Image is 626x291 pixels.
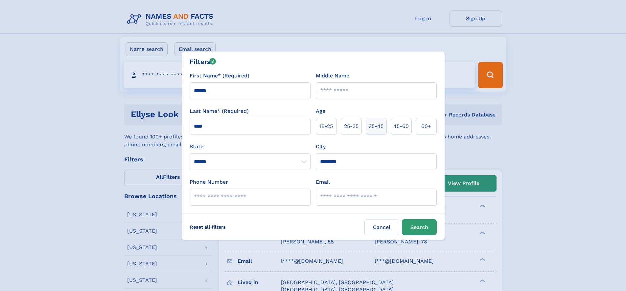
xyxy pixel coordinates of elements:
label: Phone Number [190,178,228,186]
button: Search [402,219,437,235]
span: 18‑25 [319,122,333,130]
span: 45‑60 [393,122,409,130]
label: Last Name* (Required) [190,107,249,115]
label: Age [316,107,325,115]
label: State [190,143,311,151]
label: Middle Name [316,72,349,80]
span: 35‑45 [369,122,383,130]
div: Filters [190,57,216,67]
label: Email [316,178,330,186]
label: Cancel [364,219,399,235]
label: Reset all filters [186,219,230,235]
span: 25‑35 [344,122,359,130]
label: First Name* (Required) [190,72,249,80]
label: City [316,143,326,151]
span: 60+ [421,122,431,130]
